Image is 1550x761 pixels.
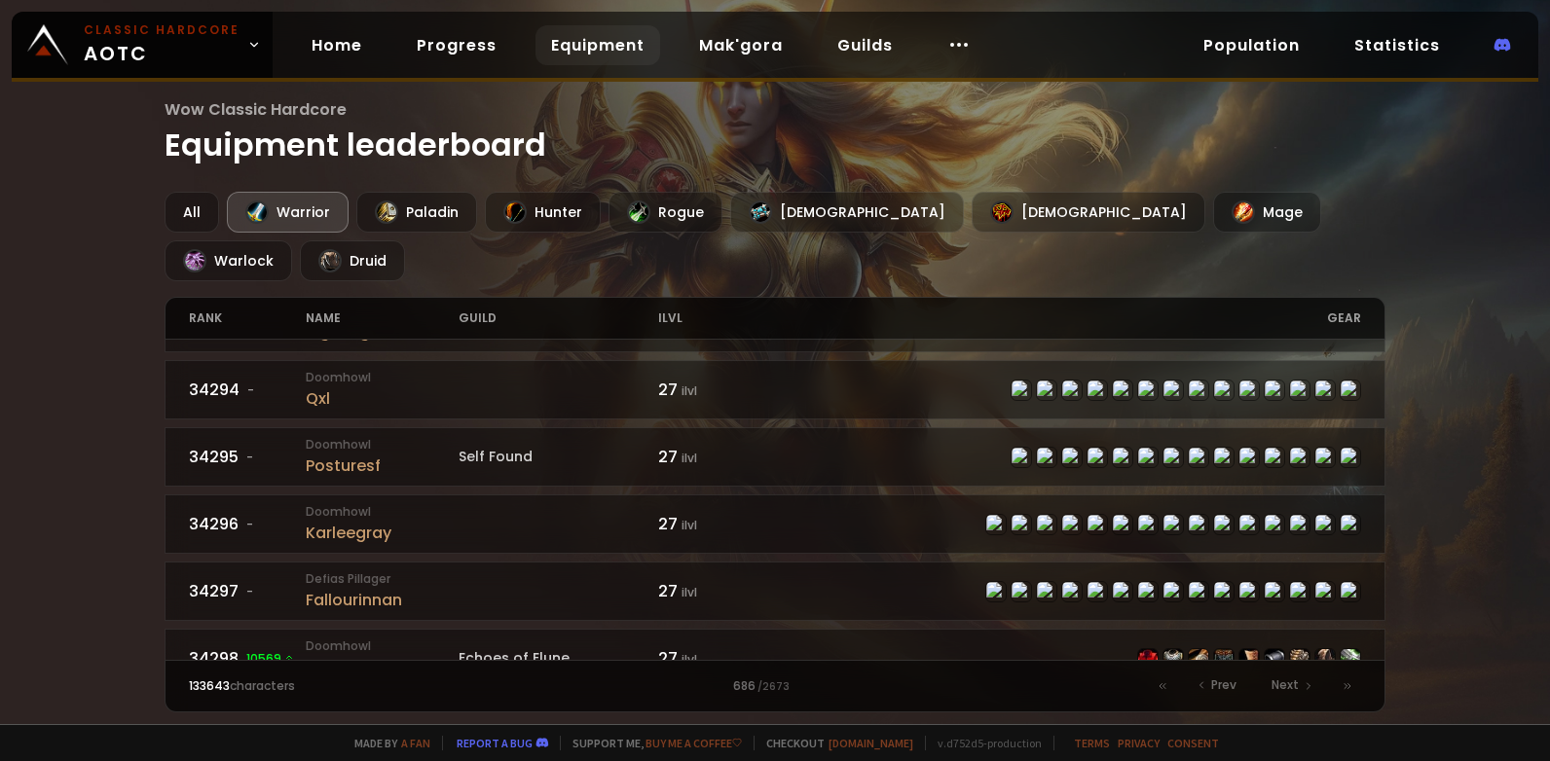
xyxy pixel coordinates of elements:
img: item-3188 [1341,649,1360,669]
div: Self Found [459,447,658,467]
small: ilvl [682,517,697,533]
div: Druid [300,240,405,281]
div: 34296 [189,512,306,536]
small: / 2673 [757,679,790,695]
div: Rogue [609,192,722,233]
small: Defias Pillager [306,570,459,588]
small: Classic Hardcore [84,21,240,39]
a: 34297-Defias PillagerFallourinnan27 ilvlitem-14753item-4614item-4705item-859item-9818item-9869ite... [165,562,1385,621]
span: 10569 [246,650,295,668]
span: Support me, [560,736,742,750]
img: item-4677 [1315,649,1335,669]
small: Doomhowl [306,637,459,655]
div: 34295 [189,445,306,469]
img: item-2397 [1290,649,1310,669]
span: Prev [1211,676,1236,694]
small: Doomhowl [306,436,459,453]
div: gear [775,298,1361,339]
h1: Equipment leaderboard [165,97,1385,168]
div: [DEMOGRAPHIC_DATA] [730,192,964,233]
div: 27 [658,646,775,670]
span: Next [1272,676,1299,694]
div: ilvl [658,298,775,339]
div: 686 [482,677,1068,695]
img: item-2575 [1138,649,1158,669]
span: - [246,449,253,466]
div: [DEMOGRAPHIC_DATA] [972,192,1205,233]
a: Guilds [822,25,908,65]
a: Report a bug [457,736,533,750]
a: 3429810569 DoomhowlSergwarEchoes of Elune27 ilvlitem-2575item-2392item-2393item-6084item-40item-1... [165,629,1385,688]
a: Population [1188,25,1315,65]
span: - [246,516,253,533]
a: Progress [401,25,512,65]
div: Warrior [227,192,349,233]
span: - [247,381,254,399]
div: 34297 [189,579,306,603]
img: item-2393 [1189,649,1208,669]
a: 34294-DoomhowlQxl27 ilvlitem-4385item-6388item-6125item-6627item-6460item-3048item-3482item-15517... [165,360,1385,419]
div: Fallourinnan [306,588,459,612]
div: 34298 [189,646,306,670]
a: 34295-DoomhowlPosturesfSelf Found27 ilvlitem-14584item-15690item-15698item-2989item-3758item-6087... [165,427,1385,487]
small: ilvl [682,584,697,600]
div: name [306,298,459,339]
a: Buy me a coffee [646,736,742,750]
div: characters [189,677,482,695]
div: Hunter [485,192,601,233]
a: Privacy [1118,736,1160,750]
div: 27 [658,579,775,603]
a: Mak'gora [683,25,798,65]
small: ilvl [682,450,697,466]
span: Wow Classic Hardcore [165,97,1385,122]
small: Doomhowl [306,369,459,386]
a: Statistics [1339,25,1456,65]
small: ilvl [682,651,697,668]
div: 27 [658,378,775,402]
span: v. d752d5 - production [925,736,1042,750]
a: [DOMAIN_NAME] [829,736,913,750]
div: Echoes of Elune [459,648,658,669]
a: Home [296,25,378,65]
span: - [246,583,253,600]
img: item-1182 [1265,649,1284,669]
img: item-2392 [1163,649,1183,669]
div: Paladin [356,192,477,233]
img: item-6084 [1214,649,1234,669]
div: 27 [658,512,775,536]
a: Terms [1074,736,1110,750]
a: Consent [1167,736,1219,750]
div: Karleegray [306,521,459,545]
div: guild [459,298,658,339]
div: 34294 [189,378,306,402]
small: ilvl [682,382,697,399]
a: a fan [401,736,430,750]
div: Qxl [306,386,459,411]
a: Equipment [535,25,660,65]
div: rank [189,298,306,339]
span: AOTC [84,21,240,68]
a: 34296-DoomhowlKarleegray27 ilvlitem-9870item-12028item-14758item-859item-2870item-7107item-6087it... [165,494,1385,554]
span: Made by [343,736,430,750]
div: Sergwar [306,655,459,679]
div: 27 [658,445,775,469]
div: All [165,192,219,233]
span: Checkout [754,736,913,750]
span: 133643 [189,677,230,694]
small: Doomhowl [306,503,459,521]
img: item-40 [1239,649,1259,669]
div: Warlock [165,240,292,281]
div: Posturesf [306,453,459,478]
div: Mage [1213,192,1321,233]
a: Classic HardcoreAOTC [12,12,273,78]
